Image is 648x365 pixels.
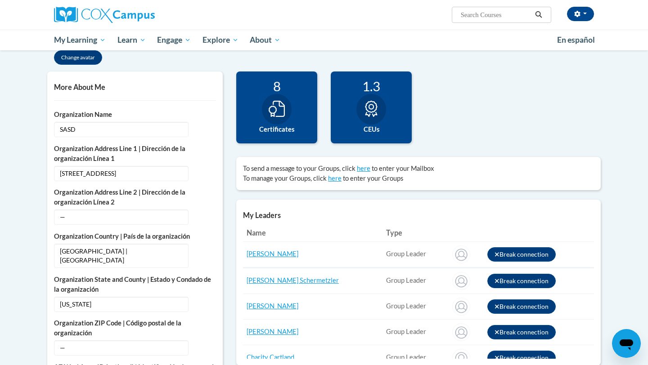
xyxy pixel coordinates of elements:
img: Cox Campus [54,7,155,23]
label: Organization Name [54,110,216,120]
div: 1.3 [337,78,405,94]
a: [PERSON_NAME] [247,328,298,335]
img: Amy Buffington [452,298,470,316]
td: connected user for connection WI: JACKSON-SHEBOYGAN AREA SCHOOL DISTRICT [382,241,449,267]
a: My Learning [48,30,112,50]
h5: More About Me [54,83,216,91]
button: Break connection [487,351,556,365]
span: — [54,340,189,356]
a: En español [551,31,601,49]
a: Charity Cartland [247,353,294,361]
span: [GEOGRAPHIC_DATA] | [GEOGRAPHIC_DATA] [54,244,189,268]
span: Learn [117,35,146,45]
a: [PERSON_NAME] [247,250,298,258]
img: Brian Hinn [452,323,470,341]
button: Break connection [487,247,556,262]
button: Break connection [487,299,556,314]
h5: My Leaders [243,211,594,219]
a: Explore [197,30,244,50]
span: To manage your Groups, click [243,174,327,182]
div: 8 [243,78,310,94]
input: Search Courses [460,9,532,20]
label: Organization Country | País de la organización [54,231,216,241]
span: To send a message to your Groups, click [243,165,355,172]
button: Search [532,9,545,20]
a: Engage [151,30,197,50]
button: Break connection [487,325,556,339]
button: Change avatar [54,50,102,65]
iframe: Button to launch messaging window [612,329,641,358]
span: [STREET_ADDRESS] [54,166,189,181]
label: Organization ZIP Code | Código postal de la organización [54,318,216,338]
a: here [357,165,370,172]
th: Name [243,224,382,242]
span: [US_STATE] [54,297,189,312]
span: En español [557,35,595,45]
span: SASD [54,122,189,137]
a: Learn [112,30,152,50]
td: connected user for connection WI: SHEBOYGAN AREA SCHOOL DISTRICT [382,268,449,294]
span: to enter your Groups [343,174,403,182]
span: Engage [157,35,191,45]
img: Amanda Barttelt Schermetzler [452,272,470,290]
td: connected user for connection WI: SHEBOYGAN AREA SCHOOL DISTRICT [382,294,449,319]
label: Organization Address Line 1 | Dirección de la organización Línea 1 [54,144,216,164]
span: About [250,35,280,45]
label: CEUs [337,125,405,134]
a: [PERSON_NAME] [247,302,298,310]
span: My Learning [54,35,106,45]
span: — [54,209,189,225]
th: Type [382,224,449,242]
div: Main menu [40,30,607,50]
label: Certificates [243,125,310,134]
label: Organization Address Line 2 | Dirección de la organización Línea 2 [54,187,216,207]
a: [PERSON_NAME] Schermetzler [247,276,339,284]
span: Explore [202,35,238,45]
a: About [244,30,287,50]
a: here [328,174,342,182]
button: Break connection [487,274,556,288]
label: Organization State and County | Estado y Condado de la organización [54,275,216,294]
button: Account Settings [567,7,594,21]
span: to enter your Mailbox [372,165,434,172]
td: connected user for connection WI: SHEBOYGAN AREA SCHOOL DISTRICT [382,319,449,345]
img: Lexi Foerster [452,245,470,263]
